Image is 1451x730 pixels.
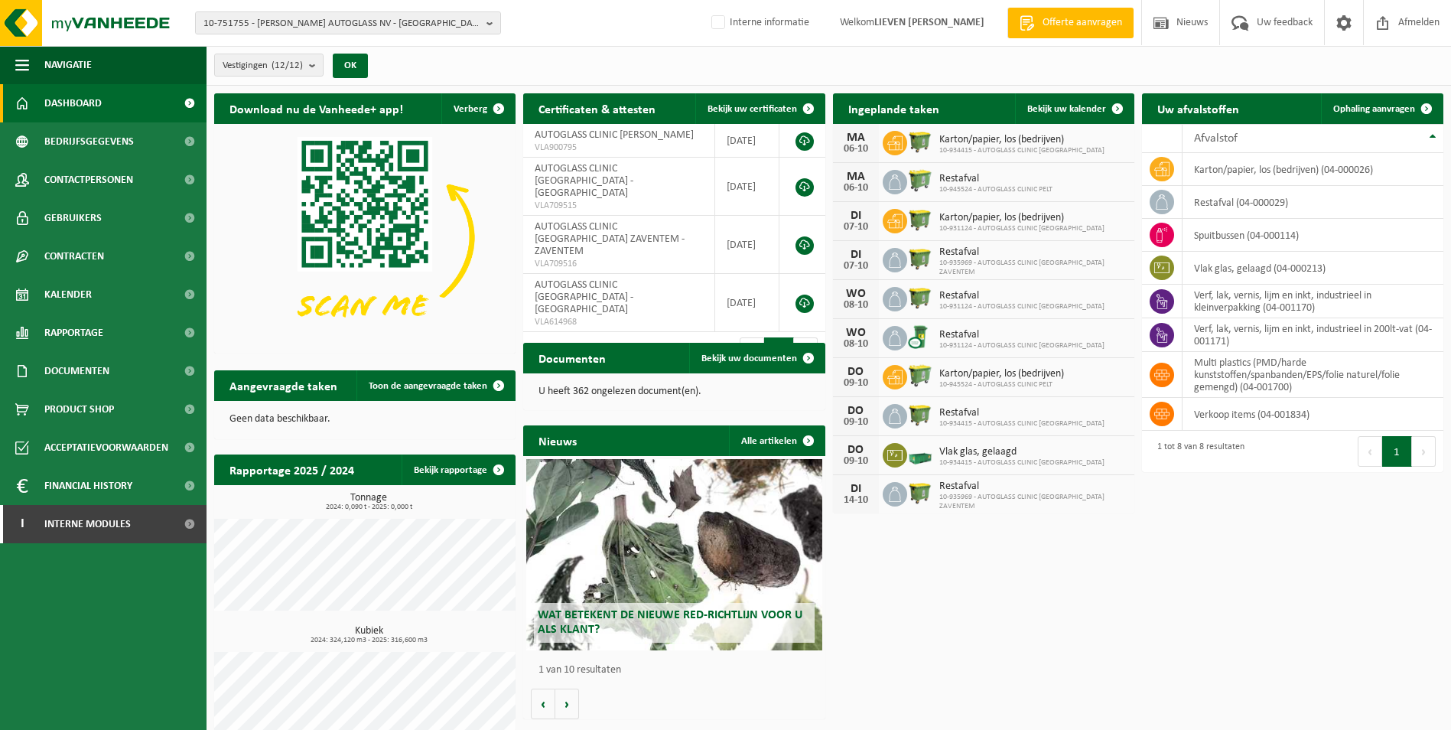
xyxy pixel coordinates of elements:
[1015,93,1133,124] a: Bekijk uw kalender
[841,327,871,339] div: WO
[222,626,516,644] h3: Kubiek
[523,425,592,455] h2: Nieuws
[1333,104,1415,114] span: Ophaling aanvragen
[689,343,824,373] a: Bekijk uw documenten
[214,93,418,123] h2: Download nu de Vanheede+ app!
[44,84,102,122] span: Dashboard
[229,414,500,425] p: Geen data beschikbaar.
[939,185,1052,194] span: 10-945524 - AUTOGLASS CLINIC PELT
[833,93,955,123] h2: Ingeplande taken
[535,279,633,315] span: AUTOGLASS CLINIC [GEOGRAPHIC_DATA] - [GEOGRAPHIC_DATA]
[195,11,501,34] button: 10-751755 - [PERSON_NAME] AUTOGLASS NV - [GEOGRAPHIC_DATA]
[1358,436,1382,467] button: Previous
[715,158,780,216] td: [DATE]
[939,246,1127,259] span: Restafval
[1183,285,1443,318] td: verf, lak, vernis, lijm en inkt, industrieel in kleinverpakking (04-001170)
[535,316,702,328] span: VLA614968
[939,368,1064,380] span: Karton/papier, los (bedrijven)
[715,274,780,332] td: [DATE]
[907,168,933,194] img: WB-0660-HPE-GN-50
[939,458,1105,468] span: 10-934415 - AUTOGLASS CLINIC [GEOGRAPHIC_DATA]
[538,609,802,636] span: Wat betekent de nieuwe RED-richtlijn voor u als klant?
[874,17,984,28] strong: LIEVEN [PERSON_NAME]
[907,129,933,155] img: WB-1100-HPE-GN-50
[841,183,871,194] div: 06-10
[939,212,1105,224] span: Karton/papier, los (bedrijven)
[841,366,871,378] div: DO
[356,370,514,401] a: Toon de aangevraagde taken
[1183,398,1443,431] td: verkoop items (04-001834)
[535,129,694,141] span: AUTOGLASS CLINIC [PERSON_NAME]
[1183,352,1443,398] td: multi plastics (PMD/harde kunststoffen/spanbanden/EPS/folie naturel/folie gemengd) (04-001700)
[841,495,871,506] div: 14-10
[907,324,933,350] img: WB-0240-CU
[907,246,933,272] img: WB-1100-HPE-GN-50
[841,444,871,456] div: DO
[538,665,817,676] p: 1 van 10 resultaten
[214,54,324,77] button: Vestigingen(12/12)
[1150,435,1244,468] div: 1 tot 8 van 8 resultaten
[535,163,633,199] span: AUTOGLASS CLINIC [GEOGRAPHIC_DATA] - [GEOGRAPHIC_DATA]
[44,390,114,429] span: Product Shop
[841,339,871,350] div: 08-10
[939,224,1105,233] span: 10-931124 - AUTOGLASS CLINIC [GEOGRAPHIC_DATA]
[841,261,871,272] div: 07-10
[1382,436,1412,467] button: 1
[1194,132,1238,145] span: Afvalstof
[939,329,1105,341] span: Restafval
[1142,93,1254,123] h2: Uw afvalstoffen
[44,199,102,237] span: Gebruikers
[333,54,368,78] button: OK
[715,216,780,274] td: [DATE]
[44,429,168,467] span: Acceptatievoorwaarden
[526,459,821,650] a: Wat betekent de nieuwe RED-richtlijn voor u als klant?
[939,493,1127,511] span: 10-935969 - AUTOGLASS CLINIC [GEOGRAPHIC_DATA] ZAVENTEM
[1039,15,1126,31] span: Offerte aanvragen
[907,441,933,467] img: PB-MB-2000-MET-GN-01
[939,173,1052,185] span: Restafval
[939,446,1105,458] span: Vlak glas, gelaagd
[1183,153,1443,186] td: karton/papier, los (bedrijven) (04-000026)
[1183,252,1443,285] td: vlak glas, gelaagd (04-000213)
[555,689,579,719] button: Volgende
[1007,8,1134,38] a: Offerte aanvragen
[939,419,1105,429] span: 10-934415 - AUTOGLASS CLINIC [GEOGRAPHIC_DATA]
[523,93,671,123] h2: Certificaten & attesten
[1027,104,1106,114] span: Bekijk uw kalender
[841,405,871,417] div: DO
[841,171,871,183] div: MA
[939,146,1105,155] span: 10-934415 - AUTOGLASS CLINIC [GEOGRAPHIC_DATA]
[222,493,516,511] h3: Tonnage
[907,285,933,311] img: WB-1100-HPE-GN-50
[907,207,933,233] img: WB-1100-HPE-GN-50
[841,300,871,311] div: 08-10
[841,249,871,261] div: DI
[44,275,92,314] span: Kalender
[939,259,1127,277] span: 10-935969 - AUTOGLASS CLINIC [GEOGRAPHIC_DATA] ZAVENTEM
[1183,318,1443,352] td: verf, lak, vernis, lijm en inkt, industrieel in 200lt-vat (04-001171)
[222,637,516,644] span: 2024: 324,120 m3 - 2025: 316,600 m3
[531,689,555,719] button: Vorige
[1412,436,1436,467] button: Next
[441,93,514,124] button: Verberg
[535,200,702,212] span: VLA709515
[402,455,514,485] a: Bekijk rapportage
[841,132,871,144] div: MA
[535,142,702,154] span: VLA900795
[223,54,303,77] span: Vestigingen
[907,402,933,428] img: WB-1100-HPE-GN-50
[841,210,871,222] div: DI
[44,505,131,543] span: Interne modules
[939,481,1127,493] span: Restafval
[15,505,29,543] span: I
[44,122,134,161] span: Bedrijfsgegevens
[715,124,780,158] td: [DATE]
[44,237,104,275] span: Contracten
[1183,219,1443,252] td: spuitbussen (04-000114)
[708,11,809,34] label: Interne informatie
[939,302,1105,311] span: 10-931124 - AUTOGLASS CLINIC [GEOGRAPHIC_DATA]
[538,386,809,397] p: U heeft 362 ongelezen document(en).
[44,467,132,505] span: Financial History
[841,417,871,428] div: 09-10
[841,483,871,495] div: DI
